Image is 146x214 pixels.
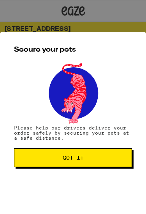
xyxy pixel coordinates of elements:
h2: Secure your pets [14,46,132,53]
span: Hi. Need any help? [5,6,64,13]
img: pets [41,61,105,125]
span: Got it [63,155,84,160]
p: Please help our drivers deliver your order safely by securing your pets at a safe distance. [14,125,132,140]
button: Got it [14,148,132,167]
